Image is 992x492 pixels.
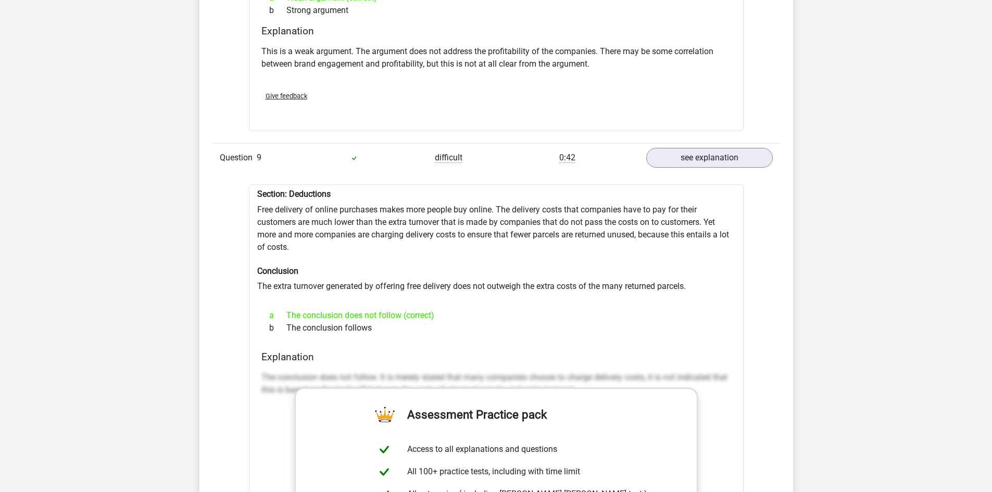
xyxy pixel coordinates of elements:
[266,92,307,100] span: Give feedback
[261,309,731,322] div: The conclusion does not follow (correct)
[261,322,731,334] div: The conclusion follows
[261,45,731,70] p: This is a weak argument. The argument does not address the profitability of the companies. There ...
[257,153,261,162] span: 9
[269,4,286,17] span: b
[257,266,735,276] h6: Conclusion
[646,148,773,168] a: see explanation
[435,153,462,163] span: difficult
[220,152,257,164] span: Question
[269,309,286,322] span: a
[261,25,731,37] h4: Explanation
[261,371,731,396] p: The conclusion does not follow. It is merely stated that many companies choose to charge delivery...
[257,189,735,199] h6: Section: Deductions
[261,4,731,17] div: Strong argument
[261,351,731,363] h4: Explanation
[559,153,575,163] span: 0:42
[269,322,286,334] span: b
